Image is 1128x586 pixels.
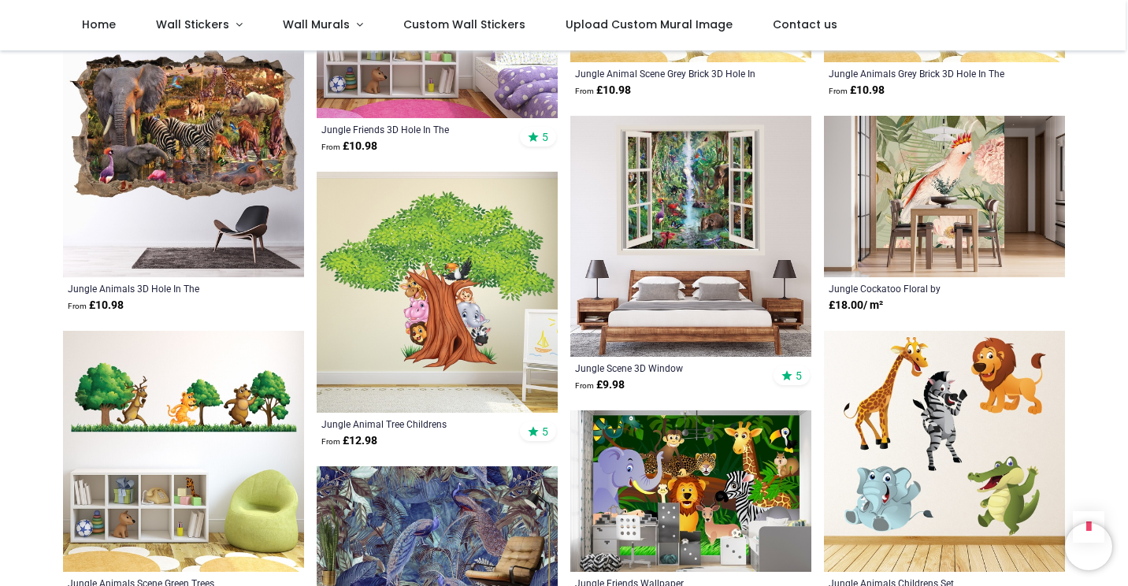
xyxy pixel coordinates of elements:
span: Contact us [773,17,837,32]
strong: £ 12.98 [321,433,377,449]
span: From [68,302,87,310]
strong: £ 10.98 [321,139,377,154]
strong: £ 18.00 / m² [829,298,883,313]
span: Home [82,17,116,32]
a: Jungle Animals 3D Hole In The [68,282,253,295]
strong: £ 10.98 [829,83,885,98]
span: Wall Stickers [156,17,229,32]
img: Jungle Animals Scene Green Trees Wall Sticker [63,331,304,572]
strong: £ 10.98 [575,83,631,98]
span: 5 [542,425,548,439]
iframe: Brevo live chat [1065,523,1112,570]
span: Wall Murals [283,17,350,32]
span: 5 [796,369,802,383]
a: Jungle Animals Grey Brick 3D Hole In The [829,67,1014,80]
span: From [575,87,594,95]
span: From [829,87,848,95]
span: From [321,437,340,446]
strong: £ 9.98 [575,377,625,393]
img: Jungle Friends Wall Mural Wallpaper [570,410,811,572]
img: Jungle Animal Tree Childrens Wall Sticker [317,172,558,413]
span: 5 [542,130,548,144]
img: Jungle Scene 3D Window Wall Sticker [570,116,811,357]
span: Upload Custom Mural Image [566,17,733,32]
img: Jungle Animals 3D Hole In The Wall Sticker [63,36,304,277]
span: Custom Wall Stickers [403,17,525,32]
img: Jungle Cockatoo Floral Wall Mural by Uta Naumann [824,116,1065,277]
strong: £ 10.98 [68,298,124,313]
img: Jungle Animals Childrens Wall Sticker Set [824,331,1065,572]
span: From [575,381,594,390]
a: Jungle Scene 3D Window [575,362,760,374]
a: Jungle Animal Scene Grey Brick 3D Hole In The [575,67,760,80]
a: Jungle Cockatoo Floral by [PERSON_NAME] [829,282,1014,295]
a: Jungle Animal Tree Childrens [321,417,506,430]
span: From [321,143,340,151]
a: Jungle Friends 3D Hole In The [321,123,506,135]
